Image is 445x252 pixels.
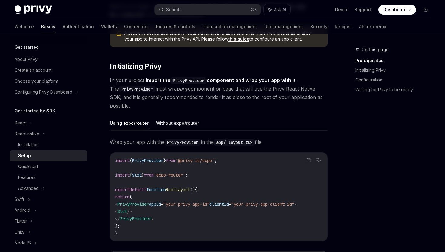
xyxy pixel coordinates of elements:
div: Advanced [18,185,39,192]
a: Configuration [355,75,435,85]
em: any [180,86,188,92]
span: On this page [361,46,389,53]
span: appId [149,201,161,207]
span: '@privy-io/expo' [176,158,214,163]
span: from [166,158,176,163]
span: "your-privy-app-id" [163,201,209,207]
span: = [229,201,231,207]
button: Copy the contents from the code block [305,156,313,164]
a: API reference [359,19,388,34]
a: Recipes [335,19,352,34]
button: Ask AI [264,4,290,15]
a: Wallets [101,19,117,34]
code: PrivyProvider [170,77,207,84]
a: User management [264,19,303,34]
a: About Privy [10,54,87,65]
span: ⌘ K [251,7,257,12]
span: } [163,158,166,163]
span: "your-privy-app-client-id" [231,201,294,207]
span: < [115,201,117,207]
span: Slot [117,209,127,214]
span: Ask AI [274,7,286,13]
span: 'expo-router' [154,172,185,178]
div: Installation [18,141,39,148]
a: Waiting for Privy to be ready [355,85,435,94]
span: ( [130,194,132,200]
a: Demo [335,7,347,13]
div: Unity [15,228,25,236]
span: PrivyProvider [132,158,163,163]
a: Installation [10,139,87,150]
div: React [15,119,26,127]
div: React native [15,130,39,138]
span: PrivyProvider [120,216,151,221]
span: Wrap your app with the in the file. [110,138,328,146]
span: ); [115,223,120,229]
span: < [115,209,117,214]
a: Connectors [124,19,149,34]
a: Welcome [15,19,34,34]
span: /> [127,209,132,214]
a: Basics [41,19,55,34]
span: default [130,187,147,192]
span: return [115,194,130,200]
a: Transaction management [203,19,257,34]
div: Setup [18,152,31,159]
a: Prerequisites [355,56,435,65]
span: Initializing Privy [110,61,161,71]
span: clientId [209,201,229,207]
a: Choose your platform [10,76,87,87]
a: Authentication [63,19,94,34]
strong: import the component and wrap your app with it [146,77,295,83]
button: Using expo/router [110,116,149,130]
h5: Get started by SDK [15,107,55,114]
span: () [190,187,195,192]
code: PrivyProvider [119,86,155,92]
div: Features [18,174,35,181]
code: PrivyProvider [165,139,201,146]
span: ; [185,172,188,178]
div: Flutter [15,217,27,225]
button: Search...⌘K [155,4,260,15]
span: import [115,172,130,178]
h5: Get started [15,44,39,51]
span: Dashboard [383,7,407,13]
span: In your project, . The must wrap component or page that will use the Privy React Native SDK, and ... [110,76,328,110]
span: = [161,201,163,207]
span: export [115,187,130,192]
span: { [130,172,132,178]
button: Ask AI [315,156,322,164]
a: Dashboard [378,5,416,15]
span: { [130,158,132,163]
a: Setup [10,150,87,161]
button: Toggle dark mode [421,5,430,15]
span: from [144,172,154,178]
a: this guide [228,36,249,42]
a: Support [354,7,371,13]
div: Configuring Privy Dashboard [15,88,72,96]
img: dark logo [15,5,52,14]
div: Android [15,207,30,214]
span: RootLayout [166,187,190,192]
div: Swift [15,196,24,203]
div: Choose your platform [15,78,58,85]
div: About Privy [15,56,38,63]
a: Quickstart [10,161,87,172]
a: Security [310,19,328,34]
span: } [142,172,144,178]
button: Without expo/router [156,116,199,130]
span: PrivyProvider [117,201,149,207]
a: Initializing Privy [355,65,435,75]
span: import [115,158,130,163]
div: Search... [166,6,183,13]
span: function [147,187,166,192]
code: app/_layout.tsx [214,139,255,146]
span: > [294,201,297,207]
span: ; [214,158,217,163]
a: Policies & controls [156,19,195,34]
span: Slot [132,172,142,178]
span: > [151,216,154,221]
span: } [115,230,117,236]
span: { [195,187,197,192]
div: Quickstart [18,163,38,170]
